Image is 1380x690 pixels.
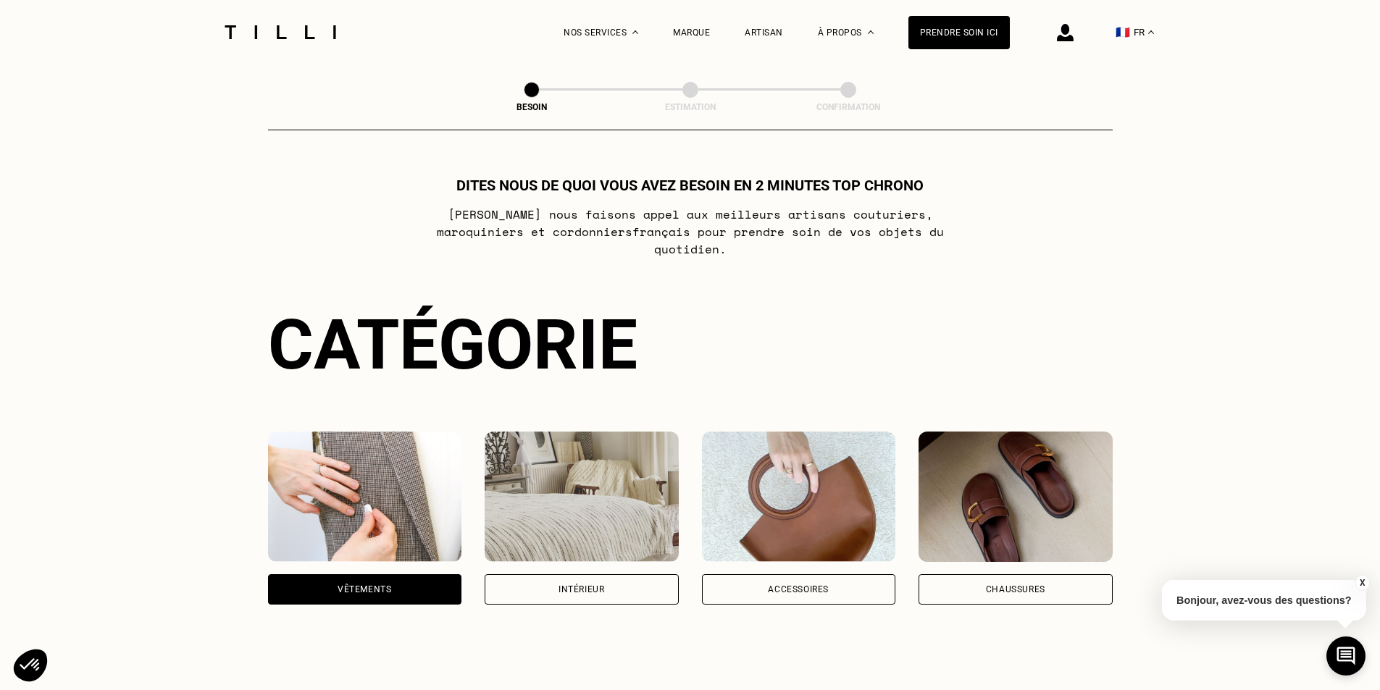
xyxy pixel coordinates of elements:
div: Chaussures [986,585,1045,594]
div: Estimation [618,102,763,112]
p: Bonjour, avez-vous des questions? [1162,580,1366,620]
img: Menu déroulant [632,30,638,34]
button: X [1355,575,1369,591]
img: menu déroulant [1148,30,1154,34]
img: Chaussures [919,432,1113,562]
div: Besoin [459,102,604,112]
div: Confirmation [776,102,921,112]
a: Prendre soin ici [908,16,1010,49]
img: Vêtements [268,432,462,562]
span: 🇫🇷 [1116,25,1130,39]
img: Menu déroulant à propos [868,30,874,34]
div: Accessoires [768,585,829,594]
a: Marque [673,28,710,38]
div: Vêtements [338,585,391,594]
h1: Dites nous de quoi vous avez besoin en 2 minutes top chrono [456,177,924,194]
a: Artisan [745,28,783,38]
img: Intérieur [485,432,679,562]
img: Accessoires [702,432,896,562]
img: icône connexion [1057,24,1074,41]
img: Logo du service de couturière Tilli [219,25,341,39]
div: Catégorie [268,304,1113,385]
div: Intérieur [559,585,604,594]
p: [PERSON_NAME] nous faisons appel aux meilleurs artisans couturiers , maroquiniers et cordonniers ... [403,206,977,258]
